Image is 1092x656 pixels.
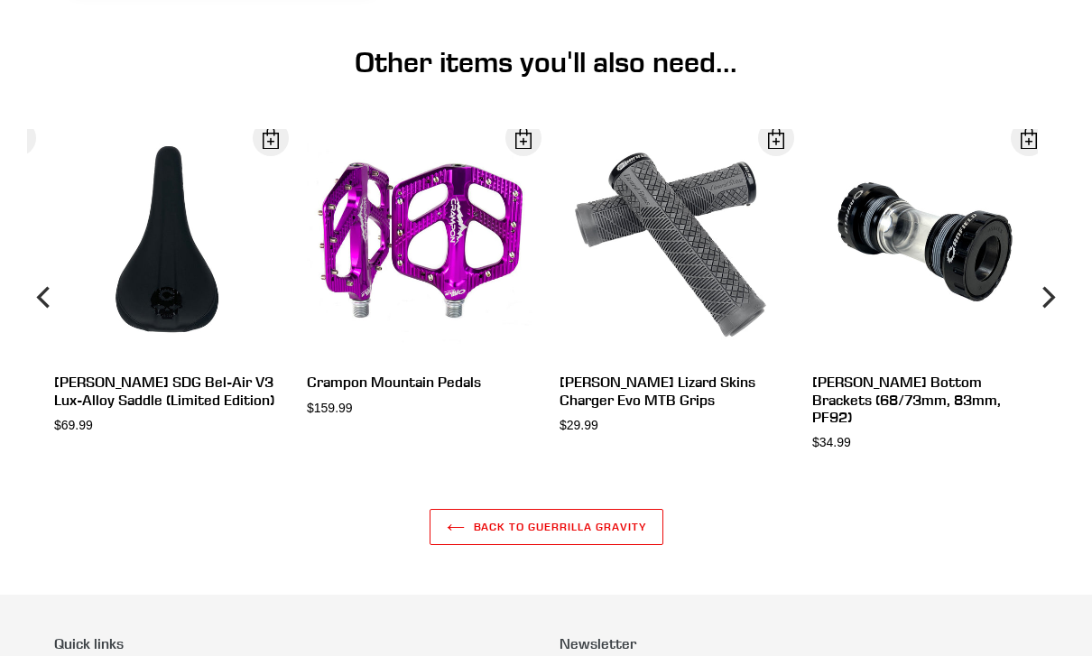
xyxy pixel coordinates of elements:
p: Newsletter [560,635,1038,652]
a: Back to GUERRILLA GRAVITY [430,509,663,545]
h1: Other items you'll also need... [54,45,1038,79]
button: Previous [27,129,63,466]
button: Next [1029,129,1065,466]
a: [PERSON_NAME] SDG Bel-Air V3 Lux-Alloy Saddle (Limited Edition) $69.99 Open Dialog Canfield SDG B... [54,129,280,434]
p: Quick links [54,635,532,652]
